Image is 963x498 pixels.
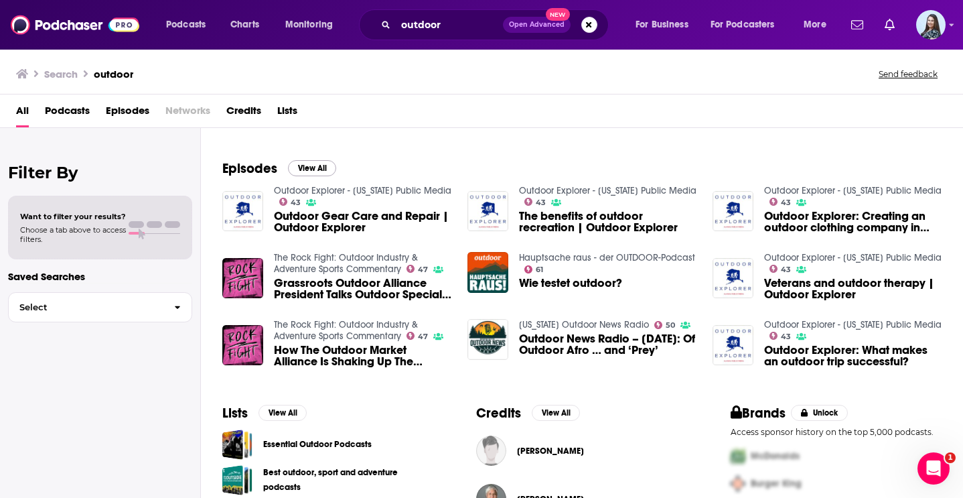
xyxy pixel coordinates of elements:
[519,185,696,196] a: Outdoor Explorer - Alaska Public Media
[166,15,206,34] span: Podcasts
[44,68,78,80] h3: Search
[406,265,429,273] a: 47
[791,405,848,421] button: Unlock
[846,13,869,36] a: Show notifications dropdown
[291,200,301,206] span: 43
[222,191,263,232] img: Outdoor Gear Care and Repair | Outdoor Explorer
[222,405,248,422] h2: Lists
[277,100,297,127] a: Lists
[476,405,521,422] h2: Credits
[20,225,126,244] span: Choose a tab above to access filters.
[222,258,263,299] a: Grassroots Outdoor Alliance President Talks Outdoor Specialty Retail
[794,14,843,36] button: open menu
[467,191,508,232] img: The benefits of outdoor recreation | Outdoor Explorer
[769,198,792,206] a: 43
[636,15,688,34] span: For Business
[524,265,544,273] a: 61
[274,319,418,342] a: The Rock Fight: Outdoor Industry & Adventure Sports Commentary
[222,405,307,422] a: ListsView All
[476,436,506,466] img: Allen Forkner
[666,322,675,328] span: 50
[519,252,695,263] a: Hauptsache raus - der OUTDOOR-Podcast
[396,14,503,36] input: Search podcasts, credits, & more...
[769,332,792,340] a: 43
[276,14,350,36] button: open menu
[713,258,753,299] a: Veterans and outdoor therapy | Outdoor Explorer
[764,319,942,330] a: Outdoor Explorer - Alaska Public Media
[626,14,705,36] button: open menu
[713,325,753,366] a: Outdoor Explorer: What makes an outdoor trip successful?
[509,21,565,28] span: Open Advanced
[725,470,751,497] img: Second Pro Logo
[916,10,946,40] span: Logged in as brookefortierpr
[279,198,301,206] a: 43
[476,430,687,473] button: Allen ForknerAllen Forkner
[702,14,794,36] button: open menu
[157,14,223,36] button: open menu
[764,210,942,233] span: Outdoor Explorer: Creating an outdoor clothing company in [US_STATE]
[8,292,192,322] button: Select
[288,160,336,176] button: View All
[20,212,126,221] span: Want to filter your results?
[764,252,942,263] a: Outdoor Explorer - Alaska Public Media
[476,405,580,422] a: CreditsView All
[916,10,946,40] img: User Profile
[106,100,149,127] a: Episodes
[467,319,508,360] img: Outdoor News Radio – August 13, 2022: Of Outdoor Afro … and ‘Prey’
[879,13,900,36] a: Show notifications dropdown
[769,265,792,273] a: 43
[764,345,942,367] a: Outdoor Explorer: What makes an outdoor trip successful?
[226,100,261,127] a: Credits
[536,267,543,273] span: 61
[519,333,696,356] span: Outdoor News Radio – [DATE]: Of Outdoor Afro … and ‘Prey’
[764,210,942,233] a: Outdoor Explorer: Creating an outdoor clothing company in Alaska
[222,325,263,366] img: How The Outdoor Market Alliance Is Shaking Up The Outdoor Industry
[274,277,451,300] a: Grassroots Outdoor Alliance President Talks Outdoor Specialty Retail
[274,185,451,196] a: Outdoor Explorer - Alaska Public Media
[654,321,676,329] a: 50
[9,303,163,312] span: Select
[519,333,696,356] a: Outdoor News Radio – August 13, 2022: Of Outdoor Afro … and ‘Prey’
[536,200,546,206] span: 43
[731,427,942,437] p: Access sponsor history on the top 5,000 podcasts.
[764,185,942,196] a: Outdoor Explorer - Alaska Public Media
[532,405,580,421] button: View All
[503,17,571,33] button: Open AdvancedNew
[546,8,570,21] span: New
[713,191,753,232] img: Outdoor Explorer: Creating an outdoor clothing company in Alaska
[16,100,29,127] a: All
[711,15,775,34] span: For Podcasters
[222,430,252,460] a: Essential Outdoor Podcasts
[517,446,584,456] span: [PERSON_NAME]
[725,442,751,470] img: First Pro Logo
[274,210,451,233] span: Outdoor Gear Care and Repair | Outdoor Explorer
[263,465,433,495] a: Best outdoor, sport and adventure podcasts
[222,465,252,495] span: Best outdoor, sport and adventure podcasts
[11,12,139,38] img: Podchaser - Follow, Share and Rate Podcasts
[8,270,192,283] p: Saved Searches
[519,277,622,289] a: Wie testet outdoor?
[285,15,333,34] span: Monitoring
[222,160,336,177] a: EpisodesView All
[781,200,791,206] span: 43
[94,68,133,80] h3: outdoor
[517,446,584,456] a: Allen Forkner
[764,277,942,300] a: Veterans and outdoor therapy | Outdoor Explorer
[222,14,267,36] a: Charts
[274,345,451,367] span: How The Outdoor Market Alliance Is Shaking Up The Outdoor Industry
[467,252,508,293] img: Wie testet outdoor?
[781,334,791,340] span: 43
[8,163,192,182] h2: Filter By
